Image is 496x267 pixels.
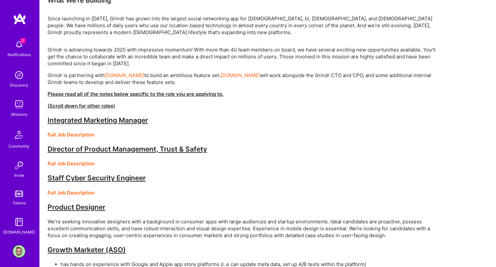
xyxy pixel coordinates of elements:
strong: (Scroll down for other roles) [48,103,115,109]
div: Discovery [10,82,29,89]
p: Since launching in [DATE], Grindr has grown into the largest social networking app for [DEMOGRAPH... [48,15,441,36]
span: 1 [20,38,26,43]
div: Community [9,143,30,150]
div: Invite [14,172,24,179]
img: User Avatar [12,245,26,258]
img: tokens [15,191,23,197]
div: [DOMAIN_NAME] [3,229,35,236]
strong: Staff Cyber Security Engineer [48,174,146,182]
img: discovery [12,69,26,82]
strong: Director of Product Management, Trust & Safety [48,145,207,153]
img: Community [11,127,27,143]
strong: Growth Marketer (ASO) [48,246,126,254]
a: [DOMAIN_NAME] [220,72,260,78]
p: Grindr is partnering with to build an ambitious feature set. will work alongside the Grindr CTO a... [48,72,441,86]
img: bell [12,38,26,51]
img: teamwork [12,98,26,111]
img: guide book [12,216,26,229]
img: logo [13,13,26,25]
div: Tokens [12,199,26,206]
u: Integrated Marketing Manager [48,116,148,124]
p: Grindr is advancing towards 2025 with impressive momentum! With more than 40 team members on boar... [48,46,441,67]
img: Invite [12,159,26,172]
p: We're seeking innovative designers with a background in consumer apps with large audiences and st... [48,218,441,239]
a: User Avatar [11,245,27,258]
a: Full Job Description [48,190,94,196]
div: Notifications [8,51,31,58]
a: Full Job Description [48,132,94,138]
a: Full Job Description [48,160,94,167]
strong: Please read all of the notes below specific to the role you are applying to. [48,91,223,97]
div: Missions [11,111,27,118]
strong: Product Designer [48,203,105,211]
a: [DOMAIN_NAME] [105,72,144,78]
